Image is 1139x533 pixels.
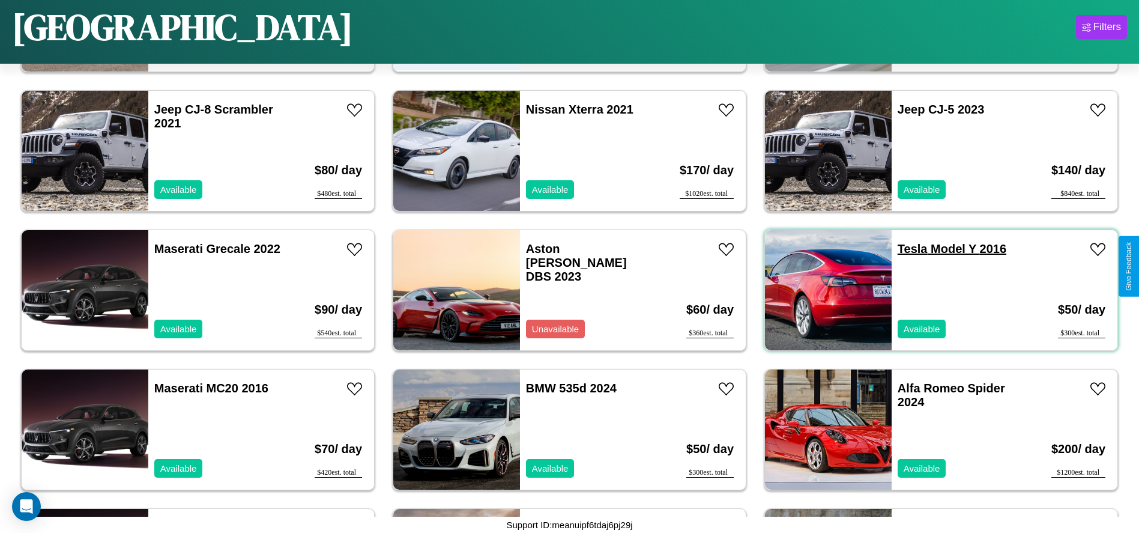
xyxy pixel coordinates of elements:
[154,382,268,395] a: Maserati MC20 2016
[315,189,362,199] div: $ 480 est. total
[154,242,280,255] a: Maserati Grecale 2022
[532,181,569,198] p: Available
[898,103,985,116] a: Jeep CJ-5 2023
[12,492,41,521] div: Open Intercom Messenger
[315,468,362,478] div: $ 420 est. total
[904,321,940,337] p: Available
[160,321,197,337] p: Available
[315,151,362,189] h3: $ 80 / day
[686,430,734,468] h3: $ 50 / day
[686,468,734,478] div: $ 300 est. total
[1076,15,1127,39] button: Filters
[1093,21,1121,33] div: Filters
[315,329,362,338] div: $ 540 est. total
[898,382,1005,409] a: Alfa Romeo Spider 2024
[904,181,940,198] p: Available
[154,103,273,130] a: Jeep CJ-8 Scrambler 2021
[898,242,1006,255] a: Tesla Model Y 2016
[526,242,627,283] a: Aston [PERSON_NAME] DBS 2023
[526,103,633,116] a: Nissan Xterra 2021
[686,291,734,329] h3: $ 60 / day
[506,517,632,533] p: Support ID: meanuipf6tdaj6pj29j
[315,430,362,468] h3: $ 70 / day
[680,151,734,189] h3: $ 170 / day
[160,460,197,477] p: Available
[1051,468,1105,478] div: $ 1200 est. total
[1125,242,1133,291] div: Give Feedback
[160,181,197,198] p: Available
[904,460,940,477] p: Available
[526,382,617,395] a: BMW 535d 2024
[686,329,734,338] div: $ 360 est. total
[1051,430,1105,468] h3: $ 200 / day
[1051,189,1105,199] div: $ 840 est. total
[1058,329,1105,338] div: $ 300 est. total
[12,2,353,52] h1: [GEOGRAPHIC_DATA]
[1058,291,1105,329] h3: $ 50 / day
[315,291,362,329] h3: $ 90 / day
[532,460,569,477] p: Available
[1051,151,1105,189] h3: $ 140 / day
[680,189,734,199] div: $ 1020 est. total
[532,321,579,337] p: Unavailable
